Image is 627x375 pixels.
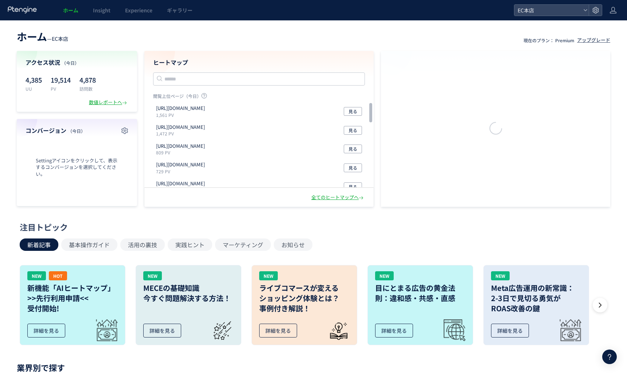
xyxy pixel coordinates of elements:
[51,86,71,92] p: PV
[156,143,205,150] p: https://etvos.com/shop/cart/cart.aspx
[153,93,365,102] p: 閲覧上位ページ（今日）
[344,126,362,135] button: 見る
[93,7,110,14] span: Insight
[27,283,118,313] h3: 新機能「AIヒートマップ」 >>先行利用申請<< 受付開始!
[89,99,128,106] div: 数値レポートへ
[215,238,271,251] button: マーケティング
[577,37,610,44] div: アップグレード
[17,29,68,44] div: —
[348,145,357,153] span: 見る
[168,238,212,251] button: 実践ヒント
[26,74,42,86] p: 4,385
[153,58,365,67] h4: ヒートマップ
[348,107,357,116] span: 見る
[375,271,394,280] div: NEW
[156,187,208,193] p: 729 PV
[17,365,610,370] p: 業界別で探す
[26,86,42,92] p: UU
[348,163,357,172] span: 見る
[156,124,205,131] p: https://etvos.com/shop/customer/menu.aspx
[156,105,205,112] p: https://etvos.com/shop/default.aspx
[63,7,78,14] span: ホーム
[26,157,128,178] span: Settingアイコンをクリックして、表示するコンバージョンを選択してください。
[344,182,362,191] button: 見る
[344,107,362,116] button: 見る
[156,149,208,155] p: 809 PV
[515,5,580,16] span: EC本店
[143,271,162,280] div: NEW
[367,265,473,345] a: NEW目にとまる広告の黄金法則：違和感・共感・直感詳細を見る
[156,161,205,168] p: https://etvos.com/shop/g/gAF10530
[27,271,46,280] div: NEW
[348,182,357,191] span: 見る
[20,221,604,233] div: 注目トピック
[491,271,510,280] div: NEW
[136,265,241,345] a: NEWMECEの基礎知識今すぐ問題解決する方法！詳細を見る
[143,283,234,303] h3: MECEの基礎知識 今すぐ問題解決する方法！
[375,283,466,303] h3: 目にとまる広告の黄金法則：違和感・共感・直感
[156,112,208,118] p: 1,561 PV
[61,238,117,251] button: 基本操作ガイド
[156,180,205,187] p: https://etvos.com/shop/lp/make_perfectkit_standard.aspx
[167,7,192,14] span: ギャラリー
[375,324,413,337] div: 詳細を見る
[344,163,362,172] button: 見る
[274,238,312,251] button: お知らせ
[120,238,165,251] button: 活用の裏技
[259,283,350,313] h3: ライブコマースが変える ショッピング体験とは？ 事例付き解説！
[156,130,208,137] p: 1,472 PV
[483,265,589,345] a: NEWMeta広告運用の新常識：2-3日で見切る勇気がROAS改善の鍵詳細を見る
[348,126,357,135] span: 見る
[79,74,96,86] p: 4,878
[259,271,278,280] div: NEW
[491,283,581,313] h3: Meta広告運用の新常識： 2-3日で見切る勇気が ROAS改善の鍵
[52,35,68,42] span: EC本店
[17,29,47,44] span: ホーム
[79,86,96,92] p: 訪問数
[20,238,58,251] button: 新着記事
[49,271,67,280] div: HOT
[311,194,365,201] div: 全てのヒートマップへ
[491,324,529,337] div: 詳細を見る
[344,145,362,153] button: 見る
[156,168,208,174] p: 729 PV
[51,74,71,86] p: 19,514
[523,37,574,43] p: 現在のプラン： Premium
[20,265,125,345] a: NEWHOT新機能「AIヒートマップ」>>先行利用申請<<受付開始!詳細を見る
[143,324,181,337] div: 詳細を見る
[27,324,65,337] div: 詳細を見る
[68,128,85,134] span: （今日）
[125,7,152,14] span: Experience
[252,265,357,345] a: NEWライブコマースが変えるショッピング体験とは？事例付き解説！詳細を見る
[26,126,128,135] h4: コンバージョン
[26,58,128,67] h4: アクセス状況
[259,324,297,337] div: 詳細を見る
[62,60,79,66] span: （今日）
